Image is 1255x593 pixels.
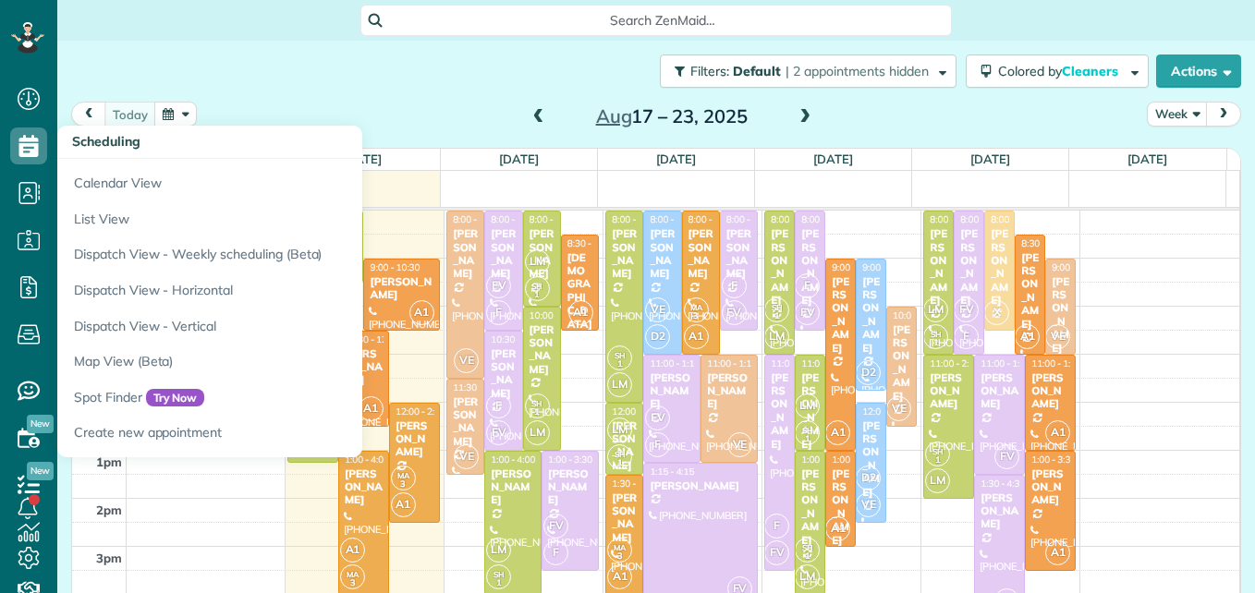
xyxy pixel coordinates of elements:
[650,213,700,225] span: 8:00 - 11:00
[596,104,632,127] span: Aug
[649,227,676,281] div: [PERSON_NAME]
[396,405,445,418] span: 12:00 - 2:30
[27,415,54,433] span: New
[491,213,541,225] span: 8:00 - 10:30
[802,425,813,435] span: SH
[764,514,789,539] span: F
[722,300,747,325] span: FV
[930,357,980,369] span: 11:00 - 2:00
[825,516,850,541] span: A1
[981,478,1025,490] span: 1:30 - 4:30
[932,446,944,456] span: SH
[856,466,881,490] span: D2
[923,297,948,322] span: LM
[96,454,122,469] span: 1pm
[649,479,752,492] div: [PERSON_NAME]
[57,159,519,201] a: Calendar View
[345,454,389,466] span: 1:00 - 4:00
[645,324,670,349] span: D2
[795,300,820,325] span: FV
[966,54,1149,88] button: Colored byCleaners
[525,249,550,274] span: LM
[526,286,549,304] small: 1
[925,468,950,493] span: LM
[684,324,709,349] span: A1
[727,432,752,457] span: VE
[771,213,821,225] span: 8:00 - 11:00
[786,63,929,79] span: | 2 appointments hidden
[802,542,813,552] span: SH
[491,454,535,466] span: 1:00 - 4:00
[831,275,850,355] div: [PERSON_NAME]
[611,491,638,545] div: [PERSON_NAME]
[57,272,519,309] a: Dispatch View - Horizontal
[57,380,519,416] a: Spot FinderTry Now
[104,102,156,127] button: today
[72,133,140,150] span: Scheduling
[862,261,912,273] span: 9:00 - 11:45
[57,344,519,380] a: Map View (Beta)
[690,63,729,79] span: Filters:
[800,227,820,307] div: [PERSON_NAME]
[1015,324,1040,349] span: A1
[529,323,555,377] div: [PERSON_NAME]
[608,454,631,472] small: 1
[924,334,947,352] small: 1
[832,261,876,273] span: 9:00 - 1:00
[954,324,979,349] span: F
[801,454,846,466] span: 1:00 - 4:00
[369,275,433,302] div: [PERSON_NAME]
[499,151,539,166] a: [DATE]
[685,308,708,325] small: 3
[813,151,853,166] a: [DATE]
[893,309,948,321] span: 10:00 - 12:30
[614,542,626,552] span: MA
[650,466,694,478] span: 1:15 - 4:15
[651,54,956,88] a: Filters: Default | 2 appointments hidden
[861,275,881,355] div: [PERSON_NAME]
[862,405,912,418] span: 12:00 - 2:30
[370,261,420,273] span: 9:00 - 10:30
[491,333,541,345] span: 10:30 - 1:00
[1045,540,1070,565] span: A1
[772,302,783,312] span: SH
[1045,324,1070,349] span: VE
[344,347,384,387] div: [PERSON_NAME]
[649,371,695,411] div: [PERSON_NAME]
[493,569,505,579] span: SH
[690,302,702,312] span: MA
[615,350,626,360] span: SH
[726,213,776,225] span: 8:00 - 10:30
[567,251,593,384] div: [DEMOGRAPHIC_DATA][PERSON_NAME]
[1031,357,1081,369] span: 11:00 - 1:00
[486,300,511,325] span: F
[980,371,1019,411] div: [PERSON_NAME]
[612,478,656,490] span: 1:30 - 4:00
[454,348,479,373] span: VE
[71,102,106,127] button: prev
[770,227,789,307] div: [PERSON_NAME]
[994,444,1019,469] span: FV
[490,467,536,507] div: [PERSON_NAME]
[345,333,400,345] span: 10:30 - 12:30
[645,297,670,322] span: VE
[612,213,662,225] span: 8:00 - 12:00
[615,449,626,459] span: SH
[453,213,503,225] span: 8:00 - 11:30
[765,308,788,325] small: 1
[1031,454,1076,466] span: 1:00 - 3:30
[340,538,365,563] span: A1
[801,357,851,369] span: 11:00 - 1:00
[1030,371,1070,411] div: [PERSON_NAME]
[57,309,519,345] a: Dispatch View - Vertical
[981,357,1030,369] span: 11:00 - 1:30
[344,467,384,507] div: [PERSON_NAME]
[1030,467,1070,507] div: [PERSON_NAME]
[341,575,364,592] small: 3
[1020,251,1040,331] div: [PERSON_NAME]
[770,371,789,451] div: [PERSON_NAME]
[688,213,738,225] span: 8:00 - 11:00
[931,329,942,339] span: SH
[1021,237,1071,249] span: 8:30 - 11:00
[452,395,479,449] div: [PERSON_NAME]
